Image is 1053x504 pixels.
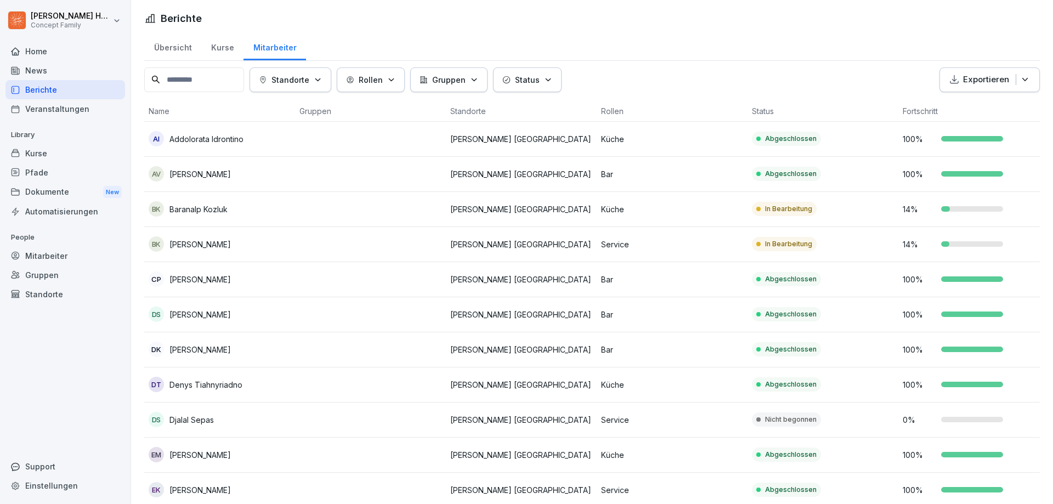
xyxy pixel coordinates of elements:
p: 14 % [903,203,936,215]
th: Rollen [597,101,748,122]
p: Denys Tiahnyriadno [169,379,242,390]
p: [PERSON_NAME] [169,274,231,285]
a: News [5,61,125,80]
div: CP [149,271,164,287]
p: Küche [601,449,743,461]
p: Bar [601,309,743,320]
th: Gruppen [295,101,446,122]
p: [PERSON_NAME] [169,168,231,180]
a: Gruppen [5,265,125,285]
div: Dokumente [5,182,125,202]
div: EK [149,482,164,497]
div: AI [149,131,164,146]
p: [PERSON_NAME] [GEOGRAPHIC_DATA] [450,309,592,320]
p: Standorte [271,74,309,86]
a: Automatisierungen [5,202,125,221]
a: Mitarbeiter [5,246,125,265]
p: 100 % [903,449,936,461]
p: [PERSON_NAME] [169,309,231,320]
div: EM [149,447,164,462]
p: Exportieren [963,73,1009,86]
div: BK [149,236,164,252]
p: Status [515,74,540,86]
div: AV [149,166,164,182]
p: In Bearbeitung [765,204,812,214]
button: Exportieren [939,67,1040,92]
p: 100 % [903,379,936,390]
p: [PERSON_NAME] [GEOGRAPHIC_DATA] [450,344,592,355]
p: Abgeschlossen [765,344,817,354]
p: Abgeschlossen [765,380,817,389]
a: Standorte [5,285,125,304]
th: Fortschritt [898,101,1049,122]
p: 100 % [903,274,936,285]
div: DS [149,307,164,322]
p: [PERSON_NAME] [169,484,231,496]
p: Baranalp Kozluk [169,203,228,215]
p: People [5,229,125,246]
a: Home [5,42,125,61]
p: [PERSON_NAME] [GEOGRAPHIC_DATA] [450,414,592,426]
p: Service [601,239,743,250]
p: Abgeschlossen [765,485,817,495]
p: 14 % [903,239,936,250]
p: [PERSON_NAME] [169,449,231,461]
p: 100 % [903,344,936,355]
p: 100 % [903,484,936,496]
p: [PERSON_NAME] [GEOGRAPHIC_DATA] [450,379,592,390]
p: [PERSON_NAME] [169,344,231,355]
p: Nicht begonnen [765,415,817,424]
p: Bar [601,168,743,180]
p: [PERSON_NAME] [GEOGRAPHIC_DATA] [450,484,592,496]
p: [PERSON_NAME] [GEOGRAPHIC_DATA] [450,449,592,461]
th: Standorte [446,101,597,122]
div: DK [149,342,164,357]
p: Küche [601,133,743,145]
p: 100 % [903,168,936,180]
p: Küche [601,203,743,215]
p: 0 % [903,414,936,426]
a: Berichte [5,80,125,99]
a: Mitarbeiter [244,32,306,60]
div: DT [149,377,164,392]
p: [PERSON_NAME] [GEOGRAPHIC_DATA] [450,239,592,250]
th: Status [748,101,898,122]
p: Service [601,484,743,496]
p: [PERSON_NAME] [GEOGRAPHIC_DATA] [450,274,592,285]
th: Name [144,101,295,122]
div: BK [149,201,164,217]
a: Kurse [5,144,125,163]
a: Veranstaltungen [5,99,125,118]
div: New [103,186,122,199]
p: Bar [601,274,743,285]
a: Kurse [201,32,244,60]
a: Übersicht [144,32,201,60]
button: Standorte [250,67,331,92]
p: [PERSON_NAME] [GEOGRAPHIC_DATA] [450,203,592,215]
h1: Berichte [161,11,202,26]
button: Status [493,67,562,92]
p: [PERSON_NAME] Huttarsch [31,12,111,21]
p: Gruppen [432,74,466,86]
p: 100 % [903,133,936,145]
button: Gruppen [410,67,488,92]
p: 100 % [903,309,936,320]
p: Concept Family [31,21,111,29]
a: Einstellungen [5,476,125,495]
p: Service [601,414,743,426]
p: Küche [601,379,743,390]
p: Abgeschlossen [765,134,817,144]
p: Abgeschlossen [765,309,817,319]
p: In Bearbeitung [765,239,812,249]
p: Abgeschlossen [765,274,817,284]
p: [PERSON_NAME] [GEOGRAPHIC_DATA] [450,133,592,145]
p: [PERSON_NAME] [169,239,231,250]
